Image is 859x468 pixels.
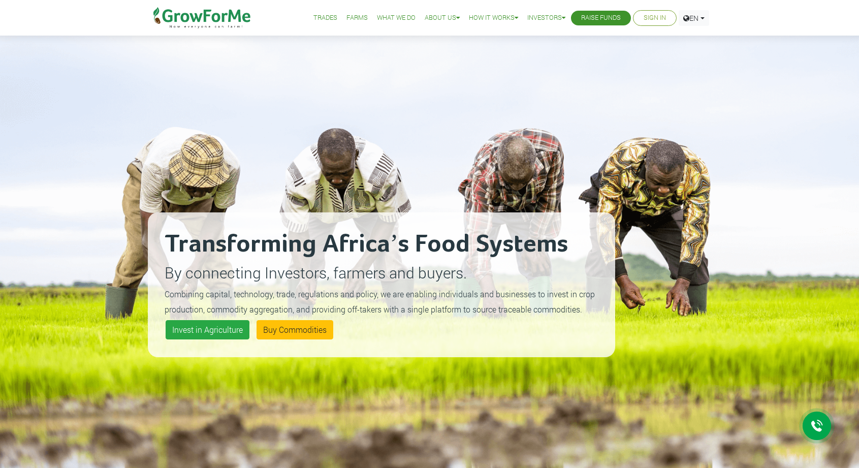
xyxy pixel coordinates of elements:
a: About Us [425,13,460,23]
a: Invest in Agriculture [166,320,249,339]
a: Investors [527,13,565,23]
a: Trades [313,13,337,23]
a: What We Do [377,13,416,23]
a: Raise Funds [581,13,621,23]
a: How it Works [469,13,518,23]
a: Buy Commodities [257,320,333,339]
p: By connecting Investors, farmers and buyers. [165,261,598,284]
a: Sign In [644,13,666,23]
a: Farms [346,13,368,23]
a: EN [679,10,709,26]
small: Combining capital, technology, trade, regulations and policy, we are enabling individuals and bus... [165,289,595,315]
h2: Transforming Africa’s Food Systems [165,229,598,260]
